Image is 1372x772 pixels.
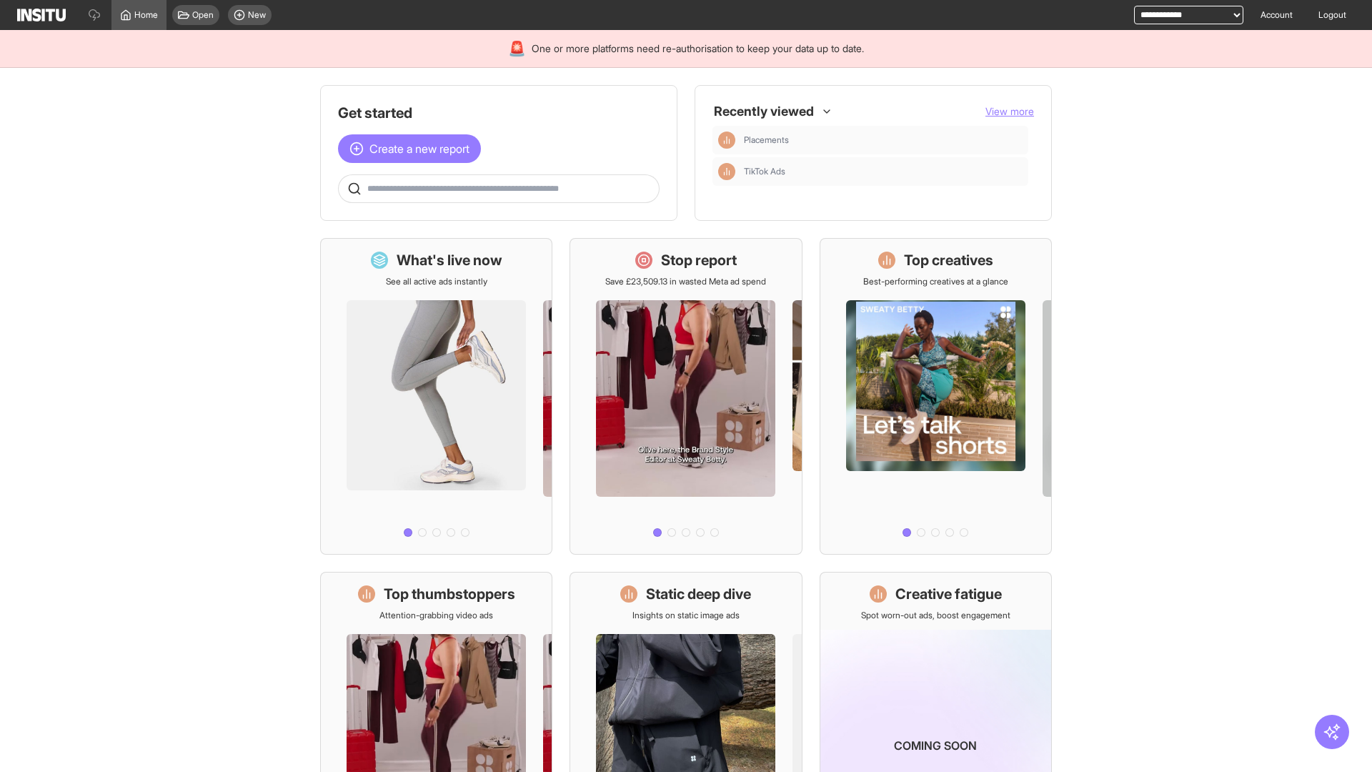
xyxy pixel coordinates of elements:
a: What's live nowSee all active ads instantly [320,238,552,555]
p: Save £23,509.13 in wasted Meta ad spend [605,276,766,287]
h1: Stop report [661,250,737,270]
span: Placements [744,134,1023,146]
span: One or more platforms need re-authorisation to keep your data up to date. [532,41,864,56]
span: Create a new report [369,140,469,157]
p: Insights on static image ads [632,610,740,621]
a: Stop reportSave £23,509.13 in wasted Meta ad spend [570,238,802,555]
span: TikTok Ads [744,166,785,177]
div: Insights [718,163,735,180]
button: View more [985,104,1034,119]
h1: Static deep dive [646,584,751,604]
h1: Get started [338,103,660,123]
p: Best-performing creatives at a glance [863,276,1008,287]
div: 🚨 [508,39,526,59]
h1: What's live now [397,250,502,270]
div: Insights [718,132,735,149]
span: Open [192,9,214,21]
p: See all active ads instantly [386,276,487,287]
span: View more [985,105,1034,117]
h1: Top thumbstoppers [384,584,515,604]
p: Attention-grabbing video ads [379,610,493,621]
span: TikTok Ads [744,166,1023,177]
span: New [248,9,266,21]
img: Logo [17,9,66,21]
span: Home [134,9,158,21]
button: Create a new report [338,134,481,163]
a: Top creativesBest-performing creatives at a glance [820,238,1052,555]
h1: Top creatives [904,250,993,270]
span: Placements [744,134,789,146]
